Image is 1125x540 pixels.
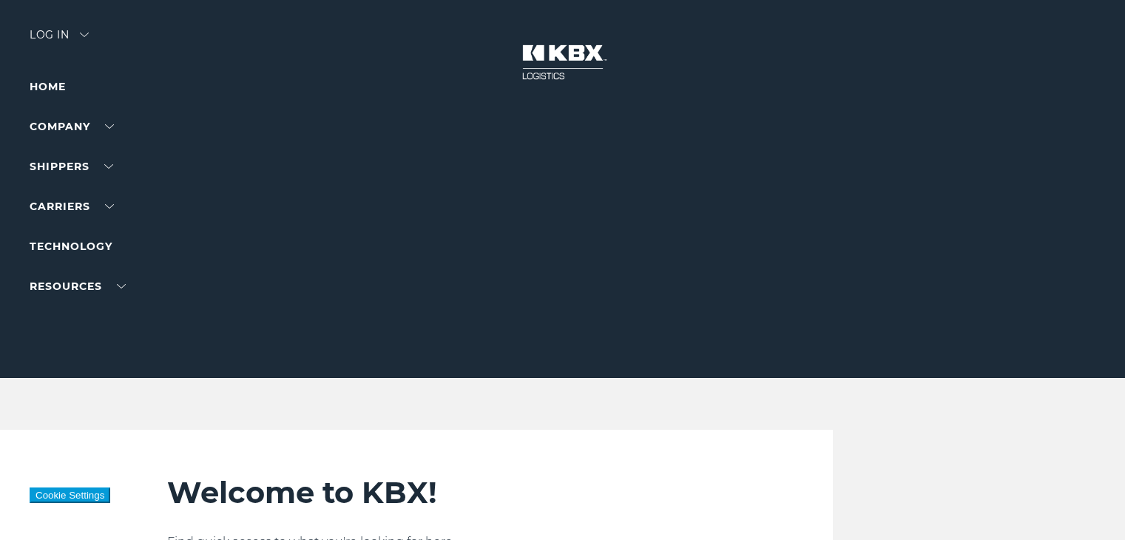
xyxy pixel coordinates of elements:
[167,474,774,511] h2: Welcome to KBX!
[30,280,126,293] a: RESOURCES
[30,120,114,133] a: Company
[507,30,618,95] img: kbx logo
[30,30,89,51] div: Log in
[30,487,110,503] button: Cookie Settings
[30,200,114,213] a: Carriers
[80,33,89,37] img: arrow
[30,240,112,253] a: Technology
[30,80,66,93] a: Home
[30,160,113,173] a: SHIPPERS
